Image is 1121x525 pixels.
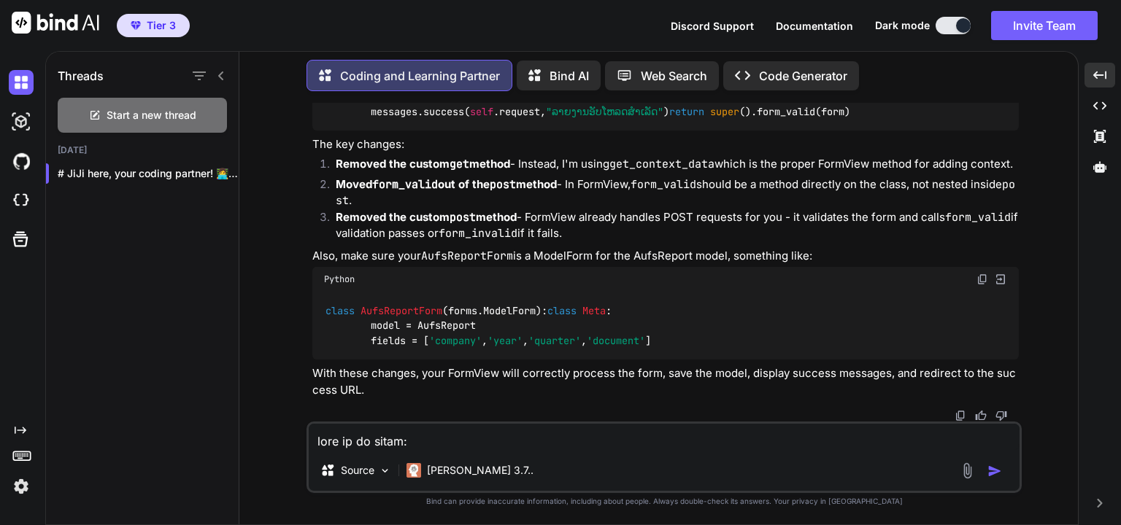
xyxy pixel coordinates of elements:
[336,176,1019,209] p: - In FormView, should be a method directly on the class, not nested inside .
[107,108,196,122] span: Start a new thread
[759,67,847,85] p: Code Generator
[710,105,739,118] span: super
[995,410,1007,421] img: dislike
[528,334,581,347] span: 'quarter'
[9,188,34,213] img: cloudideIcon
[955,410,966,421] img: copy
[307,496,1022,507] p: Bind can provide inaccurate information, including about people. Always double-check its answers....
[58,67,104,85] h1: Threads
[945,210,1011,225] code: form_valid
[671,18,754,34] button: Discord Support
[46,144,239,156] h2: [DATE]
[324,303,652,349] code: (forms.ModelForm): : model = AufsReport fields = [ , , , ]
[379,464,391,477] img: Pick Models
[131,21,141,30] img: premium
[117,14,190,37] button: premiumTier 3
[9,109,34,134] img: darkAi-studio
[488,334,523,347] span: 'year'
[421,249,513,263] code: AufsReportForm
[147,18,176,33] span: Tier 3
[407,463,421,478] img: Claude 3.7 Sonnet (Anthropic)
[631,177,696,192] code: form_valid
[609,157,714,171] code: get_context_data
[372,177,438,192] code: form_valid
[470,105,493,118] span: self
[340,67,500,85] p: Coding and Learning Partner
[669,105,704,118] span: return
[336,156,1019,173] p: - Instead, I'm using which is the proper FormView method for adding context.
[361,304,442,317] span: AufsReportForm
[9,149,34,174] img: githubDark
[312,136,1019,153] p: The key changes:
[427,463,533,478] p: [PERSON_NAME] 3.7..
[325,304,355,317] span: class
[336,177,1015,209] code: post
[9,70,34,95] img: darkChat
[991,11,1098,40] button: Invite Team
[341,463,374,478] p: Source
[336,209,1019,242] p: - FormView already handles POST requests for you - it validates the form and calls if validation ...
[987,464,1002,478] img: icon
[582,304,606,317] span: Meta
[587,334,645,347] span: 'document'
[976,273,988,285] img: copy
[671,20,754,32] span: Discord Support
[336,177,557,191] strong: Moved out of the method
[776,20,853,32] span: Documentation
[994,273,1007,286] img: Open in Browser
[336,210,517,224] strong: Removed the custom method
[776,18,853,34] button: Documentation
[959,462,976,479] img: attachment
[547,304,577,317] span: class
[324,273,355,285] span: Python
[312,248,1019,265] p: Also, make sure your is a ModelForm for the AufsReport model, something like:
[450,210,476,225] code: post
[641,67,707,85] p: Web Search
[550,67,589,85] p: Bind AI
[12,12,99,34] img: Bind AI
[875,18,930,33] span: Dark mode
[450,157,469,171] code: get
[546,105,663,118] span: "ລາຍງານອັບໂຫລດສຳເລັດ"
[429,334,482,347] span: 'company'
[439,226,517,241] code: form_invalid
[490,177,516,192] code: post
[9,474,34,499] img: settings
[312,365,1019,398] p: With these changes, your FormView will correctly process the form, save the model, display succes...
[975,410,987,421] img: like
[336,157,510,171] strong: Removed the custom method
[58,166,239,181] p: # JiJi here, your coding partner! 👩‍💻 ...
